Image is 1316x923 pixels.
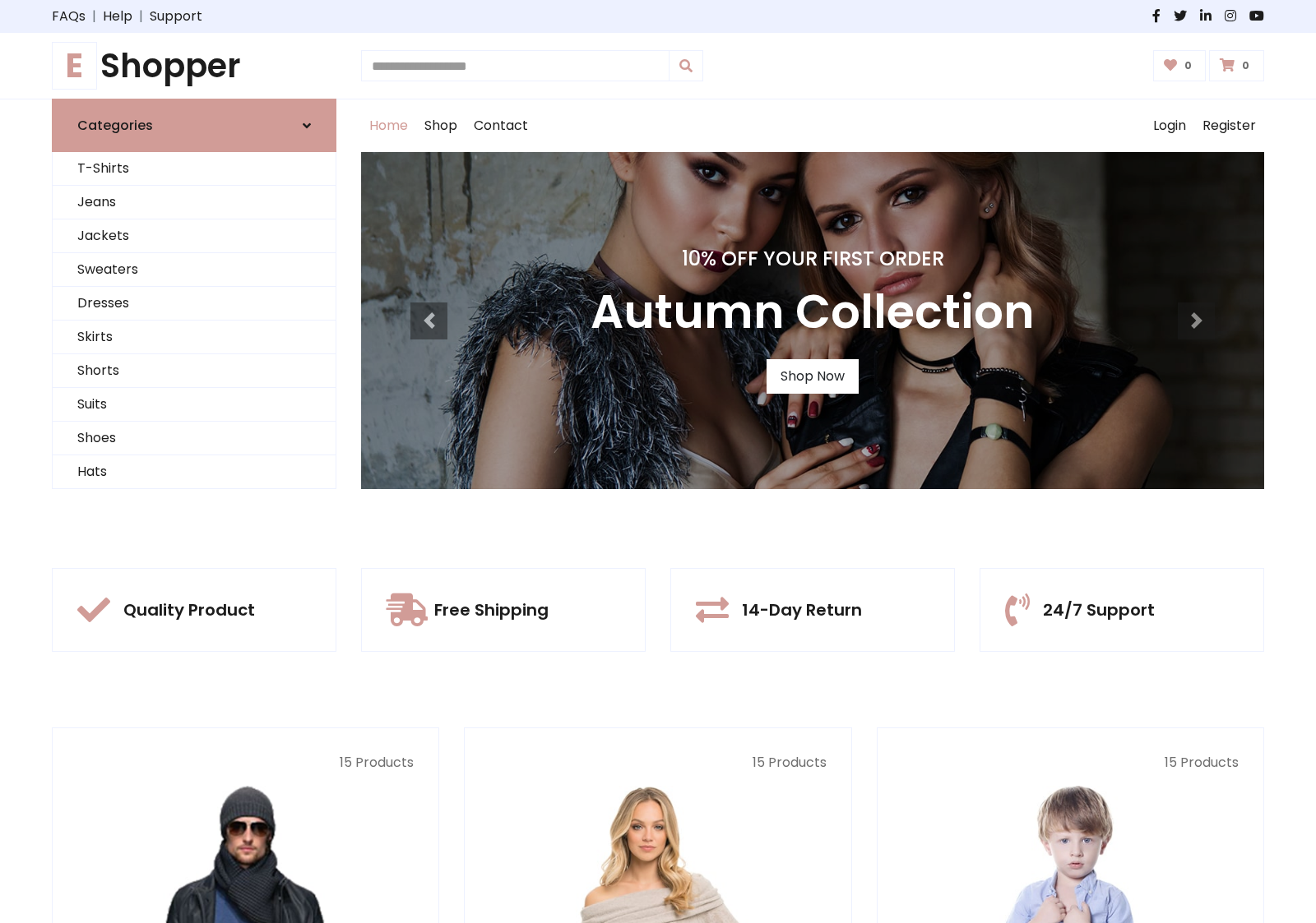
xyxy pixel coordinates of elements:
a: Shop [416,99,466,152]
p: 15 Products [902,753,1239,773]
h5: Free Shipping [434,600,549,620]
a: T-Shirts [53,152,336,186]
a: Login [1145,99,1194,152]
a: Hats [53,455,336,489]
span: | [132,7,150,26]
a: Shoes [53,422,336,455]
span: 0 [1180,58,1196,73]
a: 0 [1209,50,1264,81]
a: Suits [53,388,336,422]
a: Categories [52,99,336,152]
a: Jeans [53,186,336,219]
span: E [52,42,97,90]
h5: 14-Day Return [742,600,862,620]
h5: 24/7 Support [1043,600,1155,620]
a: Support [150,7,202,26]
a: Contact [466,99,536,152]
p: 15 Products [77,753,414,773]
span: 0 [1238,58,1253,73]
span: | [86,7,103,26]
a: Shorts [53,354,336,388]
a: FAQs [52,7,86,26]
p: 15 Products [489,753,826,773]
h5: Quality Product [123,600,255,620]
a: Skirts [53,321,336,354]
a: Jackets [53,219,336,253]
h4: 10% Off Your First Order [591,247,1035,271]
a: Help [103,7,132,26]
h3: Autumn Collection [591,284,1035,339]
a: Shop Now [767,359,859,394]
a: Dresses [53,287,336,321]
h1: Shopper [52,46,336,85]
a: Home [361,99,416,152]
a: Register [1194,99,1264,152]
a: Sweaters [53,253,336,287]
h6: Categories [77,118,153,133]
a: 0 [1153,50,1207,81]
a: EShopper [52,46,336,85]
